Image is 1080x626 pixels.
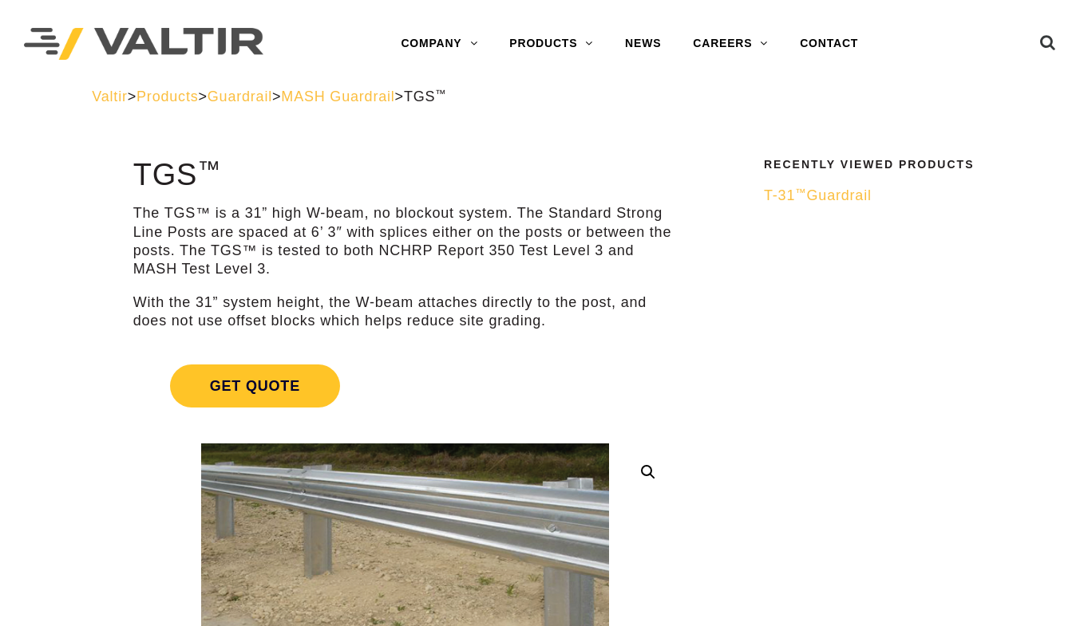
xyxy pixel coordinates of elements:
[92,88,988,106] div: > > > >
[208,89,272,104] a: Guardrail
[784,28,874,60] a: CONTACT
[170,364,340,407] span: Get Quote
[385,28,493,60] a: COMPANY
[197,156,220,182] sup: ™
[764,187,872,203] span: T-31 Guardrail
[133,293,677,331] p: With the 31” system height, the W-beam attaches directly to the post, and does not use offset blo...
[764,159,978,171] h2: Recently Viewed Products
[133,159,677,192] h1: TGS
[133,204,677,279] p: The TGS™ is a 31” high W-beam, no blockout system. The Standard Strong Line Posts are spaced at 6...
[795,187,806,199] sup: ™
[133,345,677,427] a: Get Quote
[609,28,677,60] a: NEWS
[435,88,446,100] sup: ™
[764,187,978,205] a: T-31™Guardrail
[281,89,394,104] a: MASH Guardrail
[404,89,447,104] span: TGS
[493,28,609,60] a: PRODUCTS
[677,28,784,60] a: CAREERS
[92,89,127,104] a: Valtir
[136,89,198,104] a: Products
[24,28,263,61] img: Valtir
